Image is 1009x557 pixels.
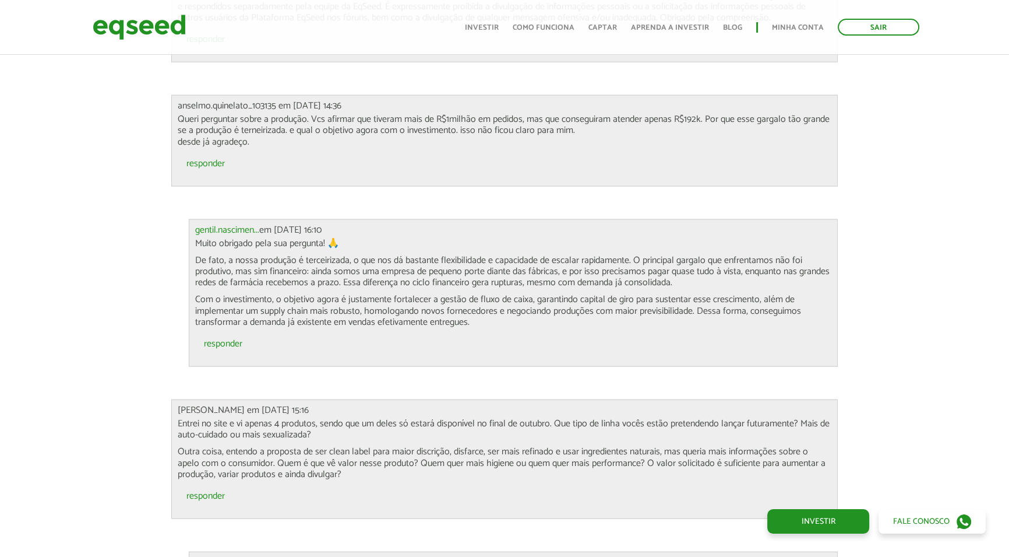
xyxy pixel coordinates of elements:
[838,19,919,36] a: Sair
[178,98,341,114] span: anselmo.quinelato_103135 em [DATE] 14:36
[186,492,225,501] a: responder
[195,222,322,238] span: em [DATE] 16:10
[588,24,617,31] a: Captar
[513,24,574,31] a: Como funciona
[195,238,832,249] p: Muito obrigado pela sua pergunta! 🙏
[723,24,742,31] a: Blog
[195,226,259,235] a: gentil.nascimen...
[178,114,832,148] p: Queri perguntar sobre a produção. Vcs afirmar que tiveram mais de R$1milhão em pedidos, mas que c...
[178,418,832,440] p: Entrei no site e vi apenas 4 produtos, sendo que um deles só estará disponível no final de outubr...
[195,294,832,328] p: Com o investimento, o objetivo agora é justamente fortalecer a gestão de fluxo de caixa, garantin...
[195,255,832,289] p: De fato, a nossa produção é terceirizada, o que nos dá bastante flexibilidade e capacidade de esc...
[178,446,832,480] p: Outra coisa, entendo a proposta de ser clean label para maior discrição, disfarce, ser mais refin...
[879,509,986,534] a: Fale conosco
[631,24,709,31] a: Aprenda a investir
[767,509,869,534] a: Investir
[178,402,309,418] span: [PERSON_NAME] em [DATE] 15:16
[186,159,225,169] a: responder
[465,24,499,31] a: Investir
[204,339,242,349] a: responder
[93,12,186,43] img: EqSeed
[772,24,824,31] a: Minha conta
